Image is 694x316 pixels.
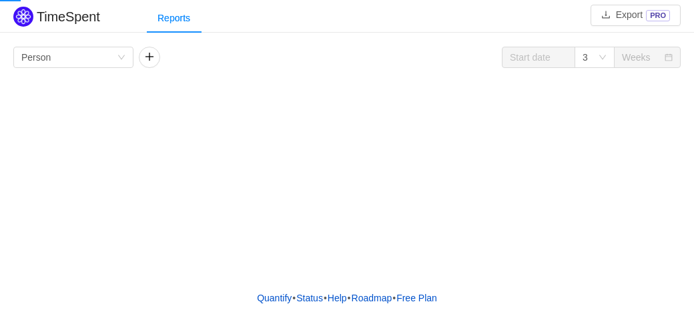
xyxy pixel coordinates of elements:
a: Status [296,288,324,308]
a: Quantify [256,288,292,308]
div: Reports [147,3,201,33]
span: • [292,293,296,303]
button: icon: plus [139,47,160,68]
span: • [348,293,351,303]
i: icon: down [599,53,607,63]
span: • [324,293,327,303]
input: Start date [502,47,575,68]
h2: TimeSpent [37,9,100,24]
button: Free Plan [396,288,438,308]
i: icon: down [117,53,125,63]
a: Roadmap [351,288,393,308]
button: icon: downloadExportPRO [591,5,681,26]
div: Person [21,47,51,67]
span: • [392,293,396,303]
img: Quantify logo [13,7,33,27]
i: icon: calendar [665,53,673,63]
div: Weeks [622,47,651,67]
a: Help [327,288,348,308]
div: 3 [583,47,588,67]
